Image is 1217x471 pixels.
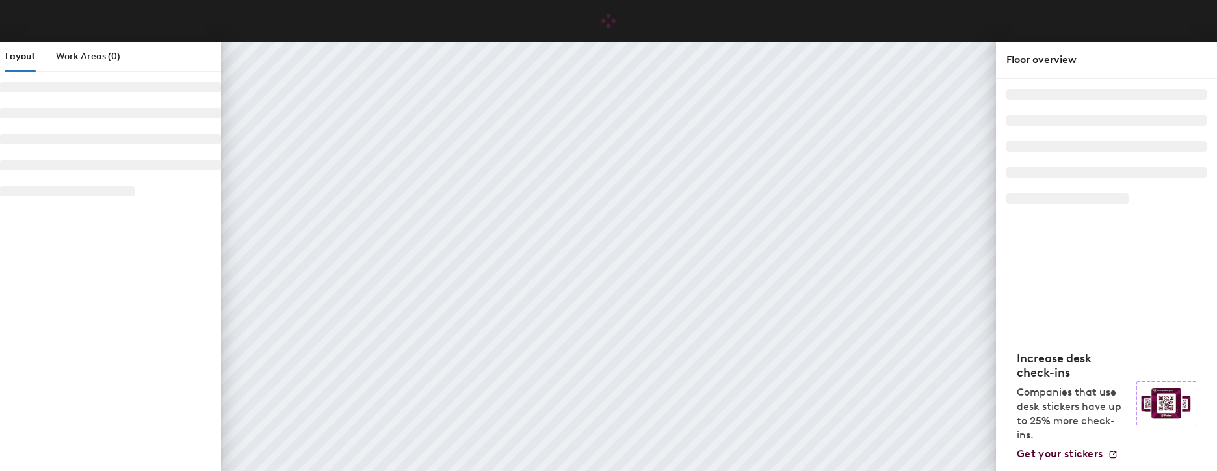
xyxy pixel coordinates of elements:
span: Get your stickers [1017,448,1103,460]
div: Floor overview [1006,52,1207,68]
p: Companies that use desk stickers have up to 25% more check-ins. [1017,385,1129,442]
h4: Increase desk check-ins [1017,351,1129,380]
a: Get your stickers [1017,448,1118,461]
span: Work Areas (0) [56,51,120,62]
img: Sticker logo [1136,381,1196,425]
span: Layout [5,51,35,62]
